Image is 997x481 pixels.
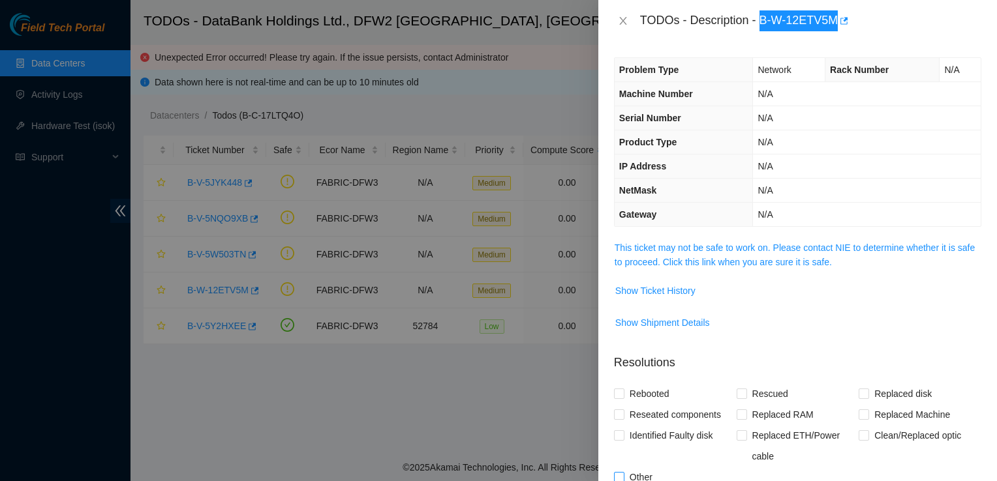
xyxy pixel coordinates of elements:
span: Serial Number [619,113,681,123]
span: Replaced Machine [869,404,955,425]
span: N/A [944,65,959,75]
span: N/A [758,161,773,171]
span: Gateway [619,209,657,220]
span: N/A [758,209,773,220]
span: N/A [758,89,773,99]
button: Show Shipment Details [615,312,711,333]
span: Rescued [747,383,793,404]
span: Show Ticket History [615,284,696,298]
span: IP Address [619,161,666,171]
span: Replaced RAM [747,404,819,425]
button: Close [614,15,632,27]
span: Reseated components [624,404,726,425]
span: N/A [758,185,773,196]
span: Identified Faulty disk [624,425,718,446]
span: Rack Number [830,65,889,75]
span: Clean/Replaced optic [869,425,966,446]
span: N/A [758,137,773,147]
button: Show Ticket History [615,280,696,301]
span: Product Type [619,137,677,147]
span: Show Shipment Details [615,315,710,330]
div: TODOs - Description - B-W-12ETV5M [640,10,981,31]
span: NetMask [619,185,657,196]
span: Rebooted [624,383,675,404]
span: Replaced ETH/Power cable [747,425,859,467]
span: N/A [758,113,773,123]
span: Replaced disk [869,383,937,404]
span: Problem Type [619,65,679,75]
span: Network [758,65,791,75]
span: Machine Number [619,89,693,99]
span: close [618,16,628,26]
p: Resolutions [614,343,981,372]
a: This ticket may not be safe to work on. Please contact NIE to determine whether it is safe to pro... [615,242,975,267]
